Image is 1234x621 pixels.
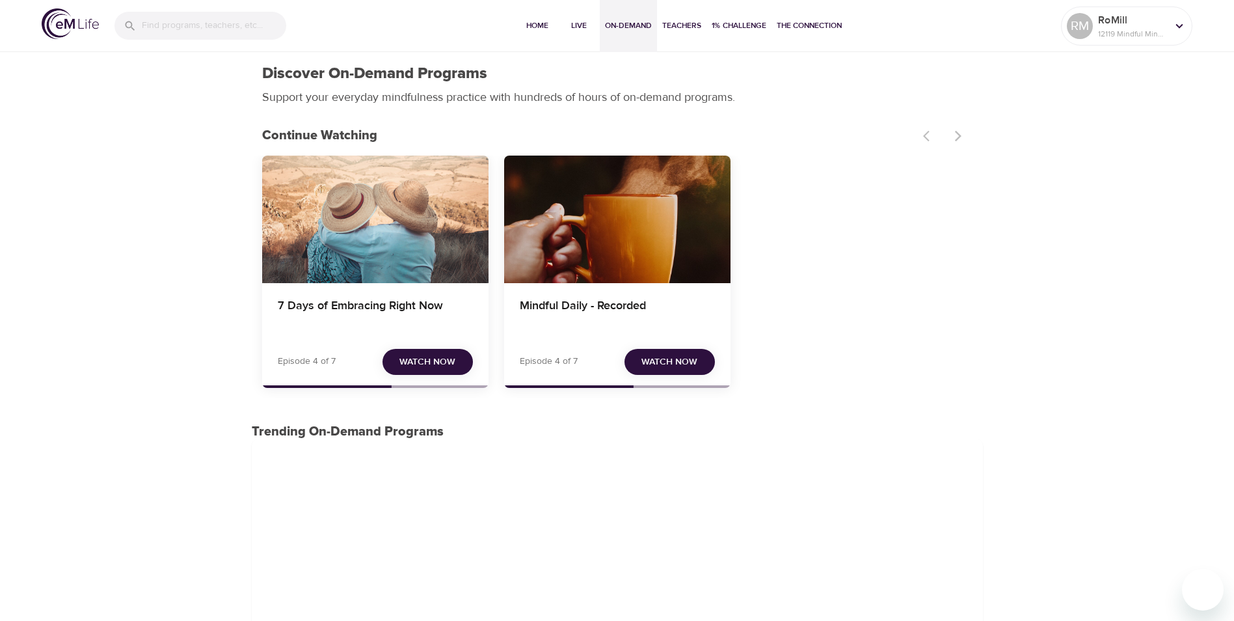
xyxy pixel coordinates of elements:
[624,349,715,376] button: Watch Now
[262,64,487,83] h1: Discover On-Demand Programs
[1067,13,1093,39] div: RM
[399,354,455,370] span: Watch Now
[142,12,286,40] input: Find programs, teachers, etc...
[1182,569,1224,611] iframe: Button to launch messaging window
[563,19,595,33] span: Live
[520,299,715,330] h4: Mindful Daily - Recorded
[712,19,766,33] span: 1% Challenge
[641,354,697,370] span: Watch Now
[252,424,983,439] h3: Trending On-Demand Programs
[662,19,701,33] span: Teachers
[262,128,915,143] h3: Continue Watching
[522,19,553,33] span: Home
[605,19,652,33] span: On-Demand
[504,156,731,283] button: Mindful Daily - Recorded
[262,156,489,283] button: 7 Days of Embracing Right Now
[777,19,842,33] span: The Connection
[278,355,336,368] p: Episode 4 of 7
[382,349,473,376] button: Watch Now
[262,89,750,106] p: Support your everyday mindfulness practice with hundreds of hours of on-demand programs.
[520,355,578,368] p: Episode 4 of 7
[278,299,473,330] h4: 7 Days of Embracing Right Now
[1098,12,1167,28] p: RoMill
[1098,28,1167,40] p: 12119 Mindful Minutes
[42,8,99,39] img: logo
